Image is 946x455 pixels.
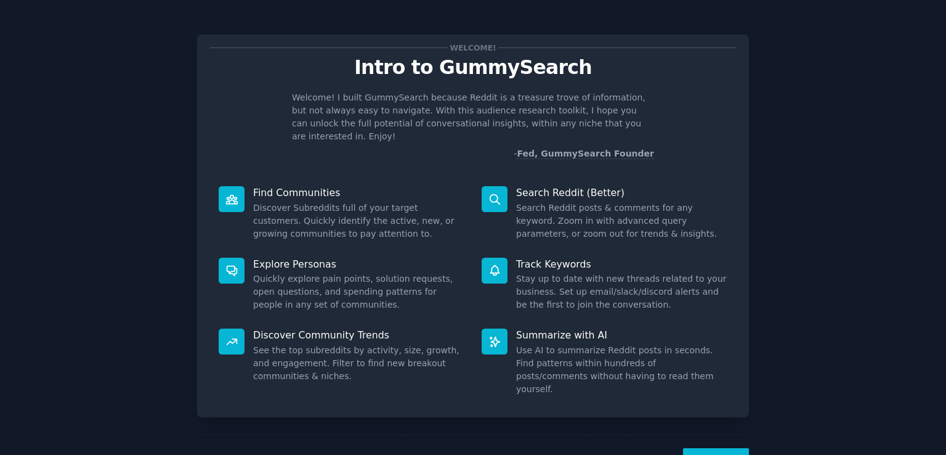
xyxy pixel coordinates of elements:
p: Discover Community Trends [253,329,464,342]
p: Search Reddit (Better) [516,186,727,199]
dd: Discover Subreddits full of your target customers. Quickly identify the active, new, or growing c... [253,202,464,240]
a: Fed, GummySearch Founder [517,149,654,159]
p: Summarize with AI [516,329,727,342]
dd: See the top subreddits by activity, size, growth, and engagement. Filter to find new breakout com... [253,344,464,383]
dd: Stay up to date with new threads related to your business. Set up email/slack/discord alerts and ... [516,273,727,311]
p: Track Keywords [516,258,727,271]
dd: Quickly explore pain points, solution requests, open questions, and spending patterns for people ... [253,273,464,311]
dd: Search Reddit posts & comments for any keyword. Zoom in with advanced query parameters, or zoom o... [516,202,727,240]
dd: Use AI to summarize Reddit posts in seconds. Find patterns within hundreds of posts/comments with... [516,344,727,396]
p: Intro to GummySearch [210,57,736,78]
div: - [514,147,654,160]
p: Find Communities [253,186,464,199]
p: Welcome! I built GummySearch because Reddit is a treasure trove of information, but not always ea... [292,91,654,143]
span: Welcome! [448,41,498,54]
p: Explore Personas [253,258,464,271]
